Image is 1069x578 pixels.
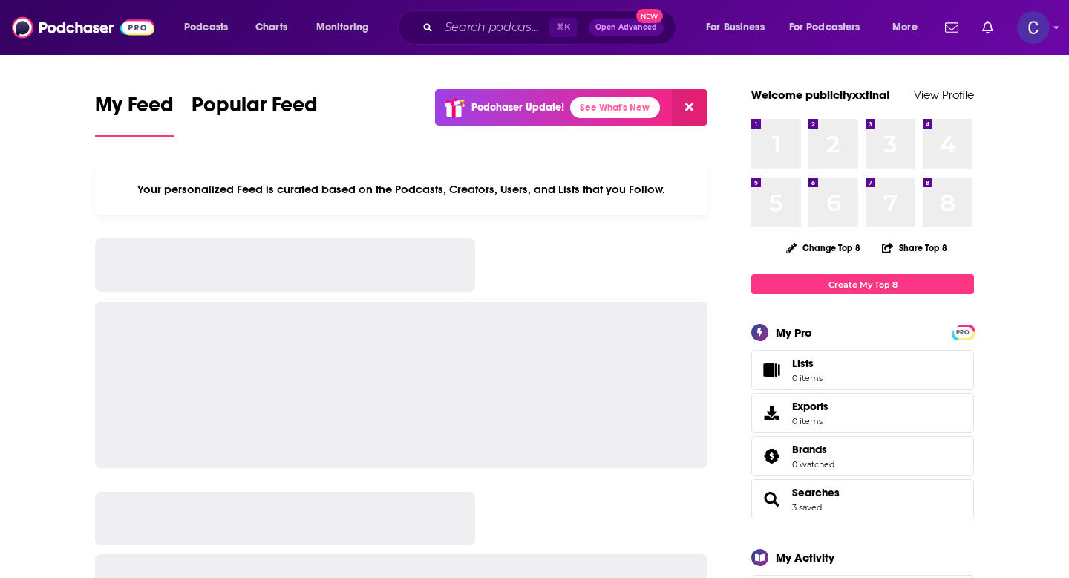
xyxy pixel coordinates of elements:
button: open menu [882,16,936,39]
span: Podcasts [184,17,228,38]
a: Brands [792,443,834,456]
button: open menu [306,16,388,39]
span: Lists [792,357,814,370]
button: open menu [174,16,247,39]
span: Lists [756,360,786,380]
button: open menu [696,16,783,39]
span: Searches [751,479,974,519]
div: My Pro [776,325,812,340]
span: 0 items [792,373,823,383]
button: open menu [779,16,882,39]
span: Popular Feed [192,92,318,126]
span: Brands [792,443,827,456]
span: My Feed [95,92,174,126]
span: Exports [792,400,828,413]
a: Searches [756,489,786,510]
a: PRO [954,326,972,337]
button: Change Top 8 [777,238,869,257]
input: Search podcasts, credits, & more... [439,16,549,39]
span: Charts [255,17,287,38]
a: My Feed [95,92,174,137]
span: Monitoring [316,17,369,38]
a: View Profile [914,88,974,102]
div: Search podcasts, credits, & more... [412,10,690,45]
a: Show notifications dropdown [976,15,999,40]
span: ⌘ K [549,18,577,37]
span: PRO [954,327,972,338]
a: Exports [751,393,974,433]
a: Lists [751,350,974,390]
a: Show notifications dropdown [939,15,964,40]
span: Open Advanced [595,24,657,31]
img: Podchaser - Follow, Share and Rate Podcasts [12,13,154,42]
a: See What's New [570,97,660,118]
a: 0 watched [792,459,834,470]
a: 3 saved [792,502,822,513]
span: New [636,9,663,23]
span: Logged in as publicityxxtina [1017,11,1050,44]
a: Create My Top 8 [751,274,974,294]
a: Welcome publicityxxtina! [751,88,890,102]
div: Your personalized Feed is curated based on the Podcasts, Creators, Users, and Lists that you Follow. [95,164,707,215]
button: Open AdvancedNew [589,19,664,36]
a: Charts [246,16,296,39]
button: Show profile menu [1017,11,1050,44]
p: Podchaser Update! [471,101,564,114]
a: Brands [756,446,786,467]
img: User Profile [1017,11,1050,44]
a: Searches [792,486,840,499]
span: For Podcasters [789,17,860,38]
span: For Business [706,17,765,38]
span: Brands [751,436,974,476]
span: More [892,17,918,38]
div: My Activity [776,551,834,565]
span: Lists [792,357,823,370]
span: 0 items [792,416,828,426]
span: Exports [756,403,786,423]
button: Share Top 8 [881,233,948,262]
a: Popular Feed [192,92,318,137]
